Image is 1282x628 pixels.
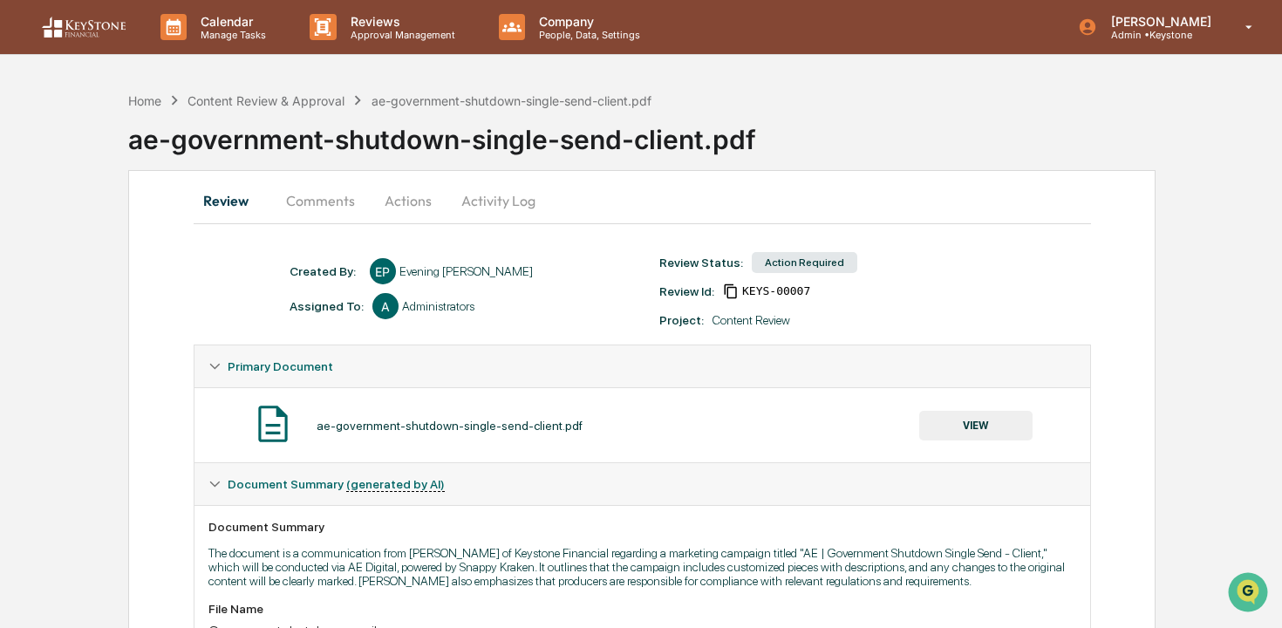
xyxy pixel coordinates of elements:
[59,133,286,151] div: Start new chat
[1097,29,1220,41] p: Admin • Keystone
[337,29,464,41] p: Approval Management
[194,463,1090,505] div: Document Summary (generated by AI)
[659,284,714,298] div: Review Id:
[337,14,464,29] p: Reviews
[194,345,1090,387] div: Primary Document
[35,253,110,270] span: Data Lookup
[1097,14,1220,29] p: [PERSON_NAME]
[1226,570,1273,618] iframe: Open customer support
[297,139,317,160] button: Start new chat
[369,180,447,222] button: Actions
[919,411,1033,440] button: VIEW
[370,258,396,284] div: EP
[128,93,161,108] div: Home
[194,180,1091,222] div: secondary tabs example
[188,93,344,108] div: Content Review & Approval
[126,222,140,235] div: 🗄️
[35,220,113,237] span: Preclearance
[42,17,126,38] img: logo
[187,14,275,29] p: Calendar
[372,293,399,319] div: A
[10,213,119,244] a: 🖐️Preclearance
[659,313,704,327] div: Project:
[402,299,474,313] div: Administrators
[187,29,275,41] p: Manage Tasks
[346,477,445,492] u: (generated by AI)
[251,402,295,446] img: Document Icon
[128,110,1282,155] div: ae-government-shutdown-single-send-client.pdf
[119,213,223,244] a: 🗄️Attestations
[713,313,790,327] div: Content Review
[17,222,31,235] div: 🖐️
[208,602,1076,616] div: File Name
[194,387,1090,462] div: Primary Document
[659,256,743,270] div: Review Status:
[228,359,333,373] span: Primary Document
[17,133,49,165] img: 1746055101610-c473b297-6a78-478c-a979-82029cc54cd1
[317,419,583,433] div: ae-government-shutdown-single-send-client.pdf
[194,180,272,222] button: Review
[208,546,1076,588] p: The document is a communication from [PERSON_NAME] of Keystone Financial regarding a marketing ca...
[10,246,117,277] a: 🔎Data Lookup
[290,299,364,313] div: Assigned To:
[272,180,369,222] button: Comments
[372,93,651,108] div: ae-government-shutdown-single-send-client.pdf
[525,29,649,41] p: People, Data, Settings
[447,180,549,222] button: Activity Log
[17,37,317,65] p: How can we help?
[525,14,649,29] p: Company
[742,284,810,298] span: 47a55b03-5a3c-4a2e-8e5c-7de825bde6ca
[399,264,533,278] div: Evening [PERSON_NAME]
[290,264,361,278] div: Created By: ‎ ‎
[228,477,445,491] span: Document Summary
[174,296,211,309] span: Pylon
[208,520,1076,534] div: Document Summary
[17,255,31,269] div: 🔎
[59,151,221,165] div: We're available if you need us!
[123,295,211,309] a: Powered byPylon
[752,252,857,273] div: Action Required
[144,220,216,237] span: Attestations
